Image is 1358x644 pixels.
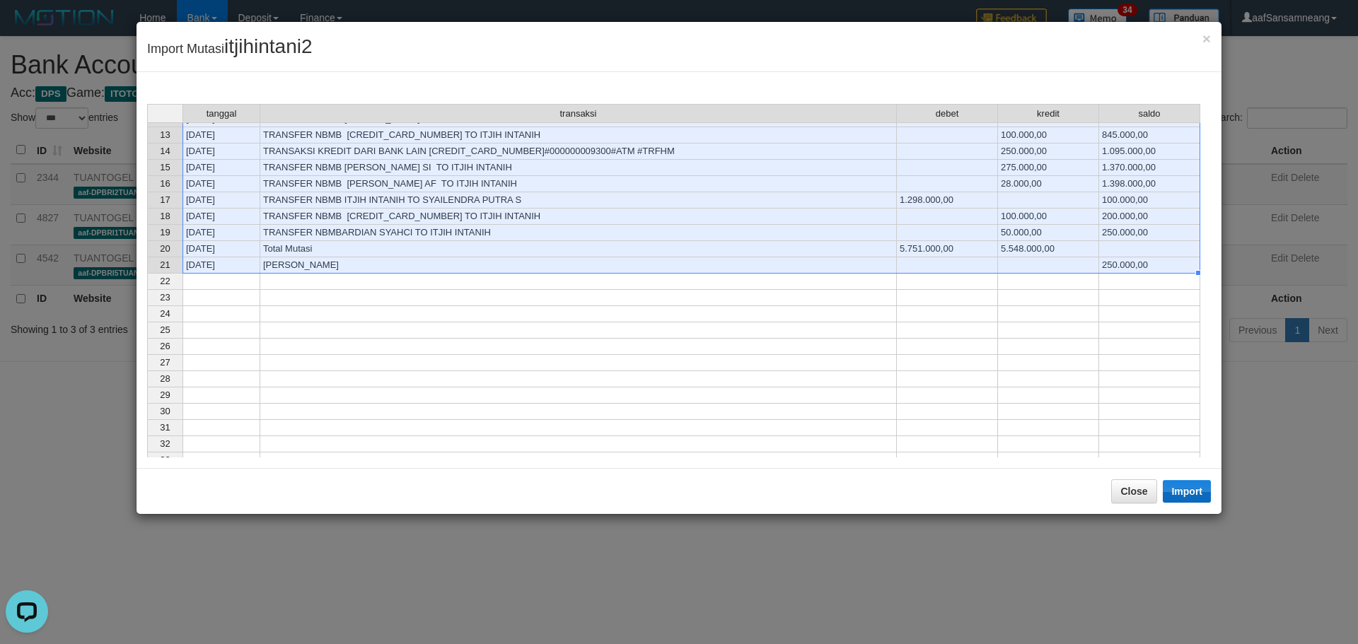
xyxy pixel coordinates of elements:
[260,225,897,241] td: TRANSFER NBMBARDIAN SYAHCI TO ITJIH INTANIH
[182,257,260,274] td: [DATE]
[1099,160,1200,176] td: 1.370.000,00
[260,160,897,176] td: TRANSFER NBMB [PERSON_NAME] SI TO ITJIH INTANIH
[260,241,897,257] td: Total Mutasi
[998,127,1099,144] td: 100.000,00
[1202,31,1211,46] button: Close
[260,257,897,274] td: [PERSON_NAME]
[224,35,313,57] span: itjihintani2
[182,192,260,209] td: [DATE]
[998,209,1099,225] td: 100.000,00
[160,292,170,303] span: 23
[1099,192,1200,209] td: 100.000,00
[160,162,170,172] span: 15
[160,194,170,205] span: 17
[936,109,959,119] span: debet
[1163,480,1211,503] button: Import
[998,160,1099,176] td: 275.000,00
[1099,127,1200,144] td: 845.000,00
[998,241,1099,257] td: 5.548.000,00
[559,109,596,119] span: transaksi
[182,144,260,160] td: [DATE]
[1138,109,1160,119] span: saldo
[160,146,170,156] span: 14
[160,259,170,270] span: 21
[160,373,170,384] span: 28
[1099,257,1200,274] td: 250.000,00
[897,241,998,257] td: 5.751.000,00
[182,127,260,144] td: [DATE]
[182,176,260,192] td: [DATE]
[1111,479,1156,503] button: Close
[897,192,998,209] td: 1.298.000,00
[160,406,170,416] span: 30
[1099,144,1200,160] td: 1.095.000,00
[160,324,170,335] span: 25
[160,455,170,465] span: 33
[160,357,170,368] span: 27
[1099,176,1200,192] td: 1.398.000,00
[160,227,170,238] span: 19
[998,225,1099,241] td: 50.000,00
[998,176,1099,192] td: 28.000,00
[1037,109,1060,119] span: kredit
[260,176,897,192] td: TRANSFER NBMB [PERSON_NAME] AF TO ITJIH INTANIH
[1099,209,1200,225] td: 200.000,00
[207,109,237,119] span: tanggal
[160,211,170,221] span: 18
[160,341,170,351] span: 26
[182,209,260,225] td: [DATE]
[160,276,170,286] span: 22
[182,241,260,257] td: [DATE]
[160,390,170,400] span: 29
[160,438,170,449] span: 32
[260,127,897,144] td: TRANSFER NBMB [CREDIT_CARD_NUMBER] TO ITJIH INTANIH
[6,6,48,48] button: Open LiveChat chat widget
[160,243,170,254] span: 20
[182,225,260,241] td: [DATE]
[1202,30,1211,47] span: ×
[160,178,170,189] span: 16
[160,308,170,319] span: 24
[260,192,897,209] td: TRANSFER NBMB ITJIH INTANIH TO SYAILENDRA PUTRA S
[1099,225,1200,241] td: 250.000,00
[147,42,313,56] span: Import Mutasi
[160,129,170,140] span: 13
[160,422,170,433] span: 31
[998,144,1099,160] td: 250.000,00
[147,104,182,123] th: Select whole grid
[260,209,897,225] td: TRANSFER NBMB [CREDIT_CARD_NUMBER]​ TO ITJIH INTANIH
[182,160,260,176] td: [DATE]
[260,144,897,160] td: TRANSAKSI KREDIT DARI BANK LAIN [CREDIT_CARD_NUMBER]#000000009300#ATM #TRFHM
